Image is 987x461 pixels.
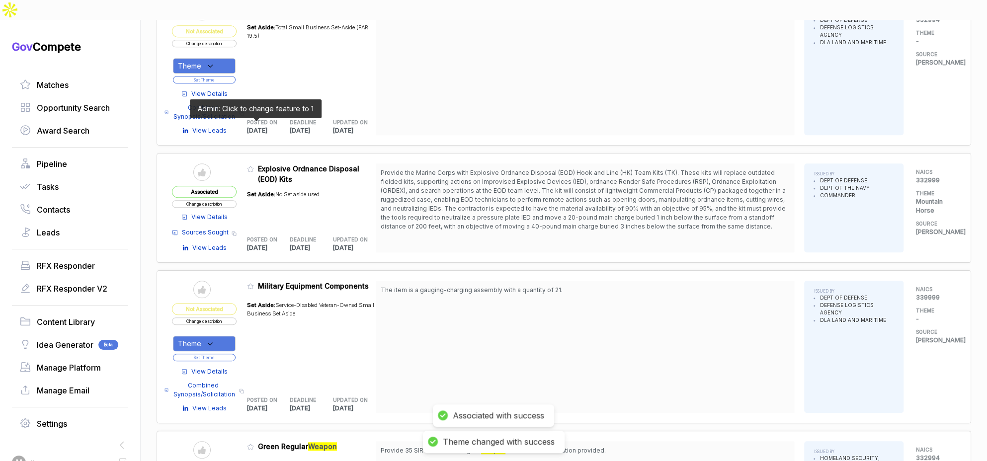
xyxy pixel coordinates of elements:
[916,37,956,46] p: -
[178,338,201,349] span: Theme
[20,418,120,430] a: Settings
[916,446,956,454] h5: NAICS
[290,243,333,252] p: [DATE]
[172,303,237,315] span: Not Associated
[191,367,228,376] span: View Details
[37,362,101,374] span: Manage Platform
[820,294,894,302] li: DEPT OF DEFENSE
[12,40,33,53] span: Gov
[916,220,956,228] h5: SOURCE
[381,447,481,454] span: Provide 35 SIRT 115 Green Regular
[333,404,376,413] p: [DATE]
[453,410,544,421] div: Associated with success
[820,177,870,184] li: DEPT OF DEFENSE
[172,25,237,37] span: Not Associated
[916,286,956,293] h5: NAICS
[258,282,369,290] span: Military Equipment Components
[172,200,237,208] button: Change description
[182,228,229,237] span: Sources Sought
[20,339,120,351] a: Idea GeneratorBeta
[172,103,236,121] span: Combined Synopsis/Solicitation
[37,204,70,216] span: Contacts
[247,404,290,413] p: [DATE]
[916,336,956,345] p: [PERSON_NAME]
[247,302,374,317] span: Service-Disabled Veteran-Owned Small Business Set Aside
[916,176,956,185] p: 332999
[37,79,69,91] span: Matches
[172,381,236,399] span: Combined Synopsis/Solicitation
[20,362,120,374] a: Manage Platform
[20,125,120,137] a: Award Search
[333,243,376,252] p: [DATE]
[172,317,237,325] button: Change description
[173,354,236,361] button: Set Theme
[37,181,59,193] span: Tasks
[247,24,275,31] span: Set Aside:
[916,307,956,314] h5: THEME
[37,260,95,272] span: RFX Responder
[20,102,120,114] a: Opportunity Search
[820,16,894,24] li: DEPT OF DEFENSE
[916,29,956,37] h5: THEME
[814,288,894,294] h5: ISSUED BY
[247,126,290,135] p: [DATE]
[20,260,120,272] a: RFX Responder
[191,213,228,222] span: View Details
[333,396,360,404] h5: UPDATED ON
[820,192,870,199] li: COMMANDER
[192,243,227,252] span: View Leads
[20,158,120,170] a: Pipeline
[814,171,870,177] h5: ISSUED BY
[916,15,956,24] p: 332994
[290,396,317,404] h5: DEADLINE
[443,437,555,447] div: Theme changed with success
[290,404,333,413] p: [DATE]
[308,442,337,451] mark: Weapon
[333,236,360,243] h5: UPDATED ON
[820,302,894,316] li: DEFENSE LOGISTICS AGENCY
[192,126,227,135] span: View Leads
[290,119,317,126] h5: DEADLINE
[192,404,227,413] span: View Leads
[20,79,120,91] a: Matches
[333,126,376,135] p: [DATE]
[172,186,237,198] span: Associated
[916,228,956,236] p: [PERSON_NAME]
[37,102,110,114] span: Opportunity Search
[173,76,236,83] button: Set Theme
[247,191,275,198] span: Set Aside:
[37,227,60,238] span: Leads
[12,40,128,54] h1: Compete
[820,24,894,39] li: DEFENSE LOGISTICS AGENCY
[164,103,236,121] a: Combined Synopsis/Solicitation
[37,283,107,295] span: RFX Responder V2
[20,316,120,328] a: Content Library
[820,316,894,324] li: DLA LAND AND MARITIME
[814,449,894,455] h5: ISSUED BY
[20,283,120,295] a: RFX Responder V2
[916,58,956,67] p: [PERSON_NAME]
[37,125,89,137] span: Award Search
[247,24,368,39] span: Total Small Business Set-Aside (FAR 19.5)
[37,339,93,351] span: Idea Generator
[916,51,956,58] h5: SOURCE
[820,39,894,46] li: DLA LAND AND MARITIME
[247,243,290,252] p: [DATE]
[247,396,274,404] h5: POSTED ON
[37,418,67,430] span: Settings
[333,119,360,126] h5: UPDATED ON
[247,236,274,243] h5: POSTED ON
[916,197,956,215] p: Mountain Horse
[916,293,956,302] p: 339999
[191,89,228,98] span: View Details
[247,119,274,126] h5: POSTED ON
[164,381,236,399] a: Combined Synopsis/Solicitation
[37,316,95,328] span: Content Library
[172,40,237,47] button: Change description
[37,158,67,170] span: Pipeline
[258,164,359,183] span: Explosive Ordnance Disposal (EOD) Kits
[247,302,275,308] span: Set Aside:
[37,384,89,396] span: Manage Email
[178,61,201,71] span: Theme
[20,204,120,216] a: Contacts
